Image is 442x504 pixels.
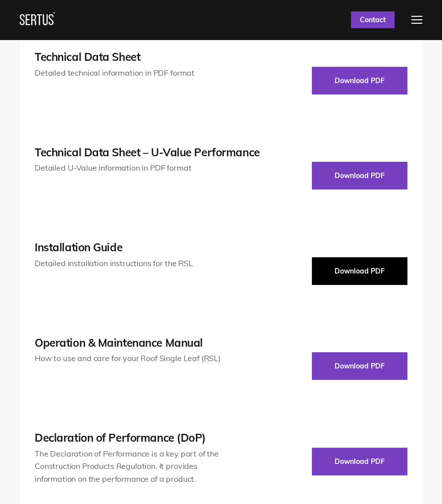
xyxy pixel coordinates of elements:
[351,11,394,28] a: Contact
[35,241,378,255] div: Installation Guide
[35,448,221,486] div: The Declaration of Performance is a key part of the Construction Products Regulation. It provides...
[35,431,378,445] div: Declaration of Performance (DoP)
[35,162,221,175] div: Detailed U-Value information in PDF format
[312,67,407,94] button: Download PDF
[35,352,221,365] div: How to use and care for your Roof Single Leaf (RSL)
[312,162,407,189] button: Download PDF
[312,257,407,285] button: Download PDF
[35,336,378,350] div: Operation & Maintenance Manual
[35,146,378,160] div: Technical Data Sheet – U-Value Performance
[35,67,221,80] div: Detailed technical information in PDF format
[312,352,407,380] button: Download PDF
[35,50,378,64] div: Technical Data Sheet
[264,390,442,504] iframe: Chat Widget
[35,257,221,270] div: Detailed installation instructions for the RSL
